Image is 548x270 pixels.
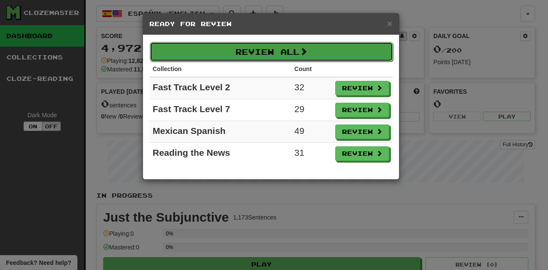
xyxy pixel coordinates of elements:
td: 31 [291,143,332,165]
td: Reading the News [149,143,291,165]
button: Review All [150,42,393,62]
button: Review [335,125,389,139]
button: Review [335,146,389,161]
td: 29 [291,99,332,121]
span: × [387,18,392,28]
td: 49 [291,121,332,143]
th: Collection [149,61,291,77]
td: Fast Track Level 2 [149,77,291,99]
button: Close [387,19,392,28]
button: Review [335,81,389,95]
td: Fast Track Level 7 [149,99,291,121]
th: Count [291,61,332,77]
button: Review [335,103,389,117]
td: Mexican Spanish [149,121,291,143]
td: 32 [291,77,332,99]
h5: Ready for Review [149,20,393,28]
